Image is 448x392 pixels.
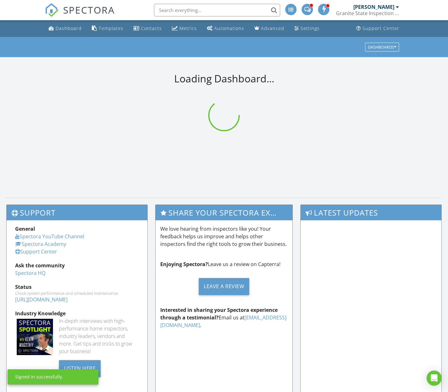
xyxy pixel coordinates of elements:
[131,23,164,34] a: Contacts
[15,262,139,269] div: Ask the community
[180,25,197,31] div: Metrics
[17,319,53,355] img: Spectoraspolightmain
[363,25,399,31] div: Support Center
[301,205,441,220] h3: Latest Updates
[154,4,280,16] input: Search everything...
[59,360,101,377] div: Listen Here
[56,25,82,31] div: Dashboard
[15,374,63,380] div: Signed in successfully.
[59,365,101,371] a: Listen Here
[204,23,247,34] a: Automations (Advanced)
[160,314,286,329] a: [EMAIL_ADDRESS][DOMAIN_NAME]
[15,283,139,291] div: Status
[59,317,139,355] div: In-depth interviews with high-performance home inspectors, industry leaders, vendors and more. Ge...
[7,205,147,220] h3: Support
[214,25,244,31] div: Automations
[15,310,139,317] div: Industry Knowledge
[160,225,288,248] p: We love hearing from inspectors like you! Your feedback helps us improve and helps other inspecto...
[46,23,84,34] a: Dashboard
[89,23,126,34] a: Templates
[15,270,45,276] a: Spectora HQ
[160,306,288,329] p: Email us at .
[252,23,287,34] a: Advanced
[169,23,199,34] a: Metrics
[292,23,322,34] a: Settings
[301,25,320,31] div: Settings
[156,205,292,220] h3: Share Your Spectora Experience
[368,45,396,49] div: Dashboards
[199,278,249,295] div: Leave a Review
[354,23,402,34] a: Support Center
[15,233,84,240] a: Spectora YouTube Channel
[15,248,57,255] a: Support Center
[15,225,35,232] strong: General
[141,25,162,31] div: Contacts
[15,296,68,303] a: [URL][DOMAIN_NAME]
[99,25,123,31] div: Templates
[261,25,284,31] div: Advanced
[160,273,288,300] a: Leave a Review
[15,291,139,296] div: Check system performance and scheduled maintenance.
[365,43,399,51] button: Dashboards
[427,371,442,386] div: Open Intercom Messenger
[15,241,66,247] a: Spectora Academy
[63,3,115,16] span: SPECTORA
[45,9,115,22] a: SPECTORA
[160,306,278,321] strong: Interested in sharing your Spectora experience through a testimonial?
[353,4,394,10] div: [PERSON_NAME]
[160,261,208,268] strong: Enjoying Spectora?
[45,3,59,17] img: The Best Home Inspection Software - Spectora
[336,10,399,16] div: Granite State Inspection Services, LLC
[160,260,288,268] p: Leave us a review on Capterra!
